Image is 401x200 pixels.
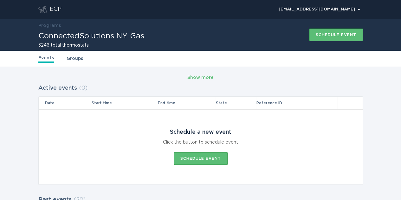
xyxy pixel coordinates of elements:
[79,85,87,91] span: ( 0 )
[67,55,83,62] a: Groups
[174,152,228,165] button: Schedule event
[256,97,337,109] th: Reference ID
[38,43,144,48] h2: 3246 total thermostats
[38,23,61,28] a: Programs
[163,139,238,146] div: Click the button to schedule event
[180,157,221,160] div: Schedule event
[39,97,92,109] th: Date
[38,6,47,13] button: Go to dashboard
[158,97,216,109] th: End time
[187,73,214,82] button: Show more
[39,97,363,109] tr: Table Headers
[38,32,144,40] h1: ConnectedSolutions NY Gas
[276,5,363,14] div: Popover menu
[187,74,214,81] div: Show more
[91,97,157,109] th: Start time
[50,6,61,13] div: ECP
[216,97,256,109] th: State
[170,129,231,136] div: Schedule a new event
[38,55,54,63] a: Events
[279,8,360,11] div: [EMAIL_ADDRESS][DOMAIN_NAME]
[38,82,77,94] h2: Active events
[309,29,363,41] button: Schedule event
[316,33,356,37] div: Schedule event
[276,5,363,14] button: Open user account details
